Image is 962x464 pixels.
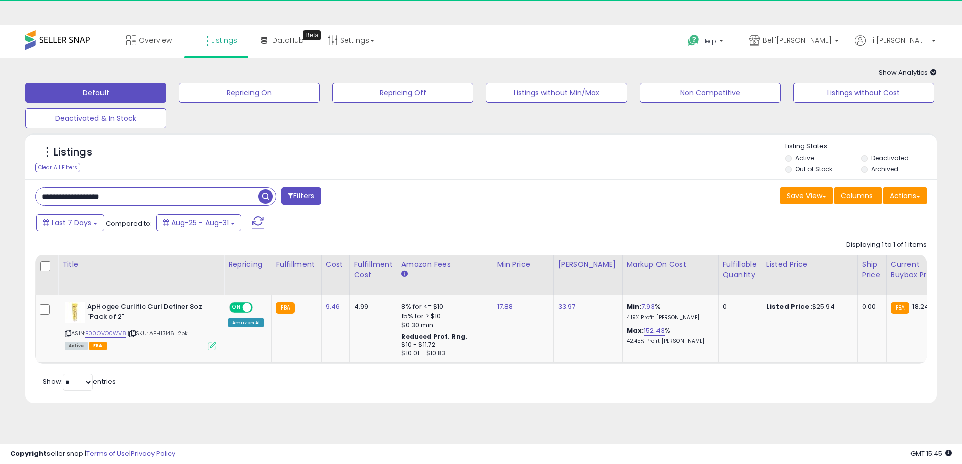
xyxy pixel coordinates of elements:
[780,187,833,204] button: Save View
[276,259,317,270] div: Fulfillment
[627,302,711,321] div: %
[320,25,382,56] a: Settings
[742,25,846,58] a: Bell'[PERSON_NAME]
[326,302,340,312] a: 9.46
[401,341,485,349] div: $10 - $11.72
[211,35,237,45] span: Listings
[25,83,166,103] button: Default
[795,153,814,162] label: Active
[871,165,898,173] label: Archived
[86,449,129,458] a: Terms of Use
[228,318,264,327] div: Amazon AI
[354,259,393,280] div: Fulfillment Cost
[723,302,754,312] div: 0
[793,83,934,103] button: Listings without Cost
[65,302,216,349] div: ASIN:
[281,187,321,205] button: Filters
[35,163,80,172] div: Clear All Filters
[401,270,408,279] small: Amazon Fees.
[131,449,175,458] a: Privacy Policy
[54,145,92,160] h5: Listings
[354,302,389,312] div: 4.99
[230,303,243,312] span: ON
[156,214,241,231] button: Aug-25 - Aug-31
[855,35,936,58] a: Hi [PERSON_NAME]
[251,303,268,312] span: OFF
[868,35,929,45] span: Hi [PERSON_NAME]
[25,108,166,128] button: Deactivated & In Stock
[891,259,943,280] div: Current Buybox Price
[276,302,294,314] small: FBA
[627,259,714,270] div: Markup on Cost
[627,302,642,312] b: Min:
[401,259,489,270] div: Amazon Fees
[106,219,152,228] span: Compared to:
[85,329,126,338] a: B00OVO0WV8
[87,302,210,324] b: ApHogee Curlific Curl Definer 8oz "Pack of 2"
[862,259,882,280] div: Ship Price
[486,83,627,103] button: Listings without Min/Max
[65,342,88,350] span: All listings currently available for purchase on Amazon
[332,83,473,103] button: Repricing Off
[401,302,485,312] div: 8% for <= $10
[401,332,468,341] b: Reduced Prof. Rng.
[62,259,220,270] div: Title
[766,302,812,312] b: Listed Price:
[763,35,832,45] span: Bell'[PERSON_NAME]
[401,321,485,330] div: $0.30 min
[640,83,781,103] button: Non Competitive
[687,34,700,47] i: Get Help
[702,37,716,45] span: Help
[326,259,345,270] div: Cost
[795,165,832,173] label: Out of Stock
[723,259,757,280] div: Fulfillable Quantity
[558,259,618,270] div: [PERSON_NAME]
[401,312,485,321] div: 15% for > $10
[841,191,873,201] span: Columns
[879,68,937,77] span: Show Analytics
[10,449,175,459] div: seller snap | |
[910,449,952,458] span: 2025-09-8 15:45 GMT
[128,329,188,337] span: | SKU: APH13146-2pk
[272,35,304,45] span: DataHub
[846,240,927,250] div: Displaying 1 to 1 of 1 items
[680,27,733,58] a: Help
[228,259,267,270] div: Repricing
[834,187,882,204] button: Columns
[65,302,85,323] img: 310lkgoQ-PL._SL40_.jpg
[171,218,229,228] span: Aug-25 - Aug-31
[497,302,513,312] a: 17.88
[119,25,179,56] a: Overview
[558,302,576,312] a: 33.97
[254,25,312,56] a: DataHub
[43,377,116,386] span: Show: entries
[36,214,104,231] button: Last 7 Days
[401,349,485,358] div: $10.01 - $10.83
[871,153,909,162] label: Deactivated
[622,255,718,295] th: The percentage added to the cost of goods (COGS) that forms the calculator for Min & Max prices.
[627,326,644,335] b: Max:
[627,314,711,321] p: 4.19% Profit [PERSON_NAME]
[89,342,107,350] span: FBA
[139,35,172,45] span: Overview
[883,187,927,204] button: Actions
[862,302,879,312] div: 0.00
[627,338,711,345] p: 42.45% Profit [PERSON_NAME]
[179,83,320,103] button: Repricing On
[497,259,549,270] div: Min Price
[644,326,665,336] a: 152.43
[10,449,47,458] strong: Copyright
[641,302,655,312] a: 7.93
[52,218,91,228] span: Last 7 Days
[188,25,245,56] a: Listings
[627,326,711,345] div: %
[766,302,850,312] div: $25.94
[303,30,321,40] div: Tooltip anchor
[766,259,853,270] div: Listed Price
[891,302,909,314] small: FBA
[785,142,937,151] p: Listing States:
[912,302,929,312] span: 18.24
